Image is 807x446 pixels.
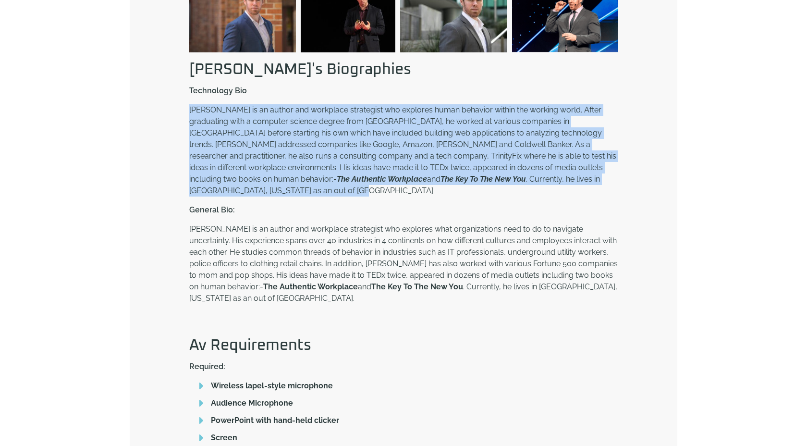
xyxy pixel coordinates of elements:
[189,223,618,304] p: [PERSON_NAME] is an author and workplace strategist who explores what organizations need to do to...
[189,62,618,77] h2: [PERSON_NAME]'s Biographies
[189,338,618,353] h2: Av Requirements
[189,206,618,214] p: General Bio:
[211,398,293,408] b: Audience Microphone
[211,381,333,390] b: Wireless lapel-style microphone
[371,282,463,291] b: The Key To The New You
[211,416,339,425] b: PowerPoint with hand-held clicker
[337,174,427,184] b: The Authentic Workplace
[440,174,526,184] b: The Key To The New You
[211,433,237,442] b: Screen
[189,363,618,371] p: Required:
[263,282,358,291] b: The Authentic Workplace
[189,104,618,197] p: [PERSON_NAME] is an author and workplace strategist who explores human behavior within the workin...
[189,87,618,95] p: Technology Bio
